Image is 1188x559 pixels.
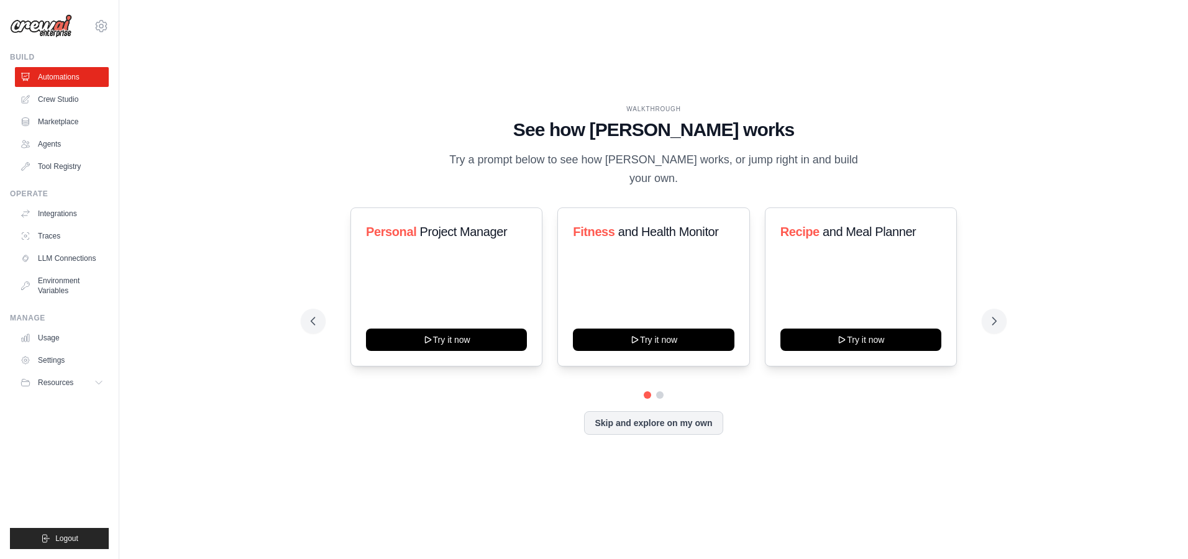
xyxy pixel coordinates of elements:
div: WALKTHROUGH [311,104,997,114]
button: Try it now [780,329,941,351]
a: LLM Connections [15,248,109,268]
span: Logout [55,534,78,543]
div: Build [10,52,109,62]
button: Try it now [573,329,734,351]
a: Tool Registry [15,157,109,176]
span: Project Manager [419,225,507,239]
span: and Meal Planner [823,225,916,239]
span: and Health Monitor [618,225,719,239]
a: Automations [15,67,109,87]
a: Traces [15,226,109,246]
span: Recipe [780,225,820,239]
div: Manage [10,313,109,323]
img: Logo [10,14,72,38]
button: Try it now [366,329,527,351]
a: Marketplace [15,112,109,132]
span: Fitness [573,225,615,239]
a: Settings [15,350,109,370]
a: Crew Studio [15,89,109,109]
button: Skip and explore on my own [584,411,723,435]
h1: See how [PERSON_NAME] works [311,119,997,141]
button: Resources [15,373,109,393]
span: Resources [38,378,73,388]
a: Usage [15,328,109,348]
button: Logout [10,528,109,549]
span: Personal [366,225,416,239]
p: Try a prompt below to see how [PERSON_NAME] works, or jump right in and build your own. [445,151,862,188]
a: Integrations [15,204,109,224]
a: Environment Variables [15,271,109,301]
div: Operate [10,189,109,199]
a: Agents [15,134,109,154]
